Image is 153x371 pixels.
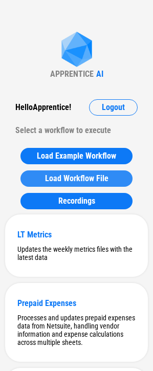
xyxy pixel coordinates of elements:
[17,314,136,346] div: Processes and updates prepaid expenses data from Netsuite, handling vendor information and expens...
[56,32,97,69] img: Apprentice AI
[20,193,133,209] button: Recordings
[15,99,71,116] div: Hello Apprentice !
[89,99,138,116] button: Logout
[17,230,136,239] div: LT Metrics
[58,197,95,205] span: Recordings
[102,103,125,112] span: Logout
[37,152,116,160] span: Load Example Workflow
[45,174,108,183] span: Load Workflow File
[96,69,103,79] div: AI
[20,170,133,187] button: Load Workflow File
[15,122,138,139] div: Select a workflow to execute
[17,298,136,308] div: Prepaid Expenses
[17,245,136,261] div: Updates the weekly metrics files with the latest data
[50,69,94,79] div: APPRENTICE
[20,148,133,164] button: Load Example Workflow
